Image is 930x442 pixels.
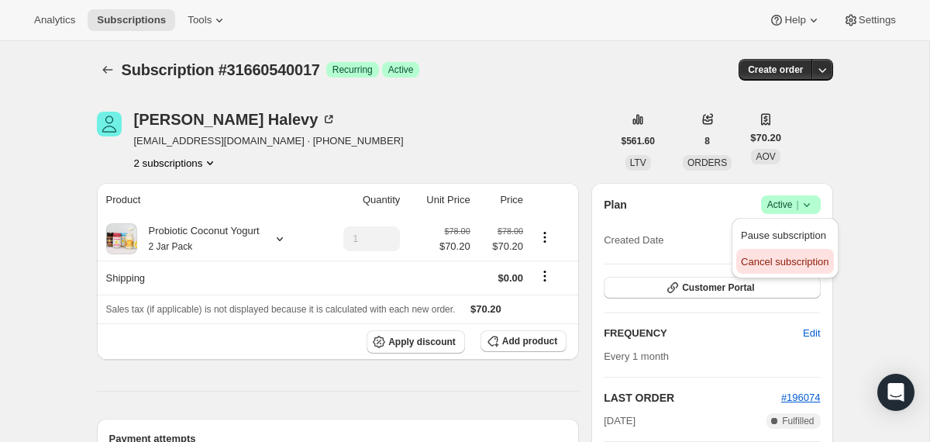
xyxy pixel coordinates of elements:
span: Help [784,14,805,26]
h2: LAST ORDER [604,390,781,406]
span: Subscriptions [97,14,166,26]
span: Every 1 month [604,350,669,362]
span: Subscription #31660540017 [122,61,320,78]
div: [PERSON_NAME] Halevy [134,112,337,127]
span: AOV [756,151,775,162]
button: Pause subscription [736,223,833,247]
span: $70.20 [439,239,470,254]
button: $561.60 [612,130,664,152]
button: Cancel subscription [736,249,833,274]
button: Subscriptions [88,9,175,31]
h2: Plan [604,197,627,212]
span: Tools [188,14,212,26]
div: Open Intercom Messenger [877,374,914,411]
span: Settings [859,14,896,26]
span: Created Date [604,233,663,248]
button: #196074 [781,390,821,406]
span: $70.20 [480,239,523,254]
button: Edit [794,321,829,346]
span: LTV [630,157,646,168]
th: Shipping [97,261,319,295]
span: Add product [502,335,557,347]
span: Recurring [332,64,373,76]
button: Apply discount [367,330,465,354]
span: 8 [704,135,710,147]
span: Edit [803,326,820,341]
button: Add product [480,330,567,352]
span: Apply discount [388,336,456,348]
span: Pause subscription [741,230,826,241]
span: Rachel Halevy [97,112,122,136]
span: | [796,199,798,211]
button: Product actions [134,155,219,171]
span: Analytics [34,14,75,26]
button: Analytics [25,9,84,31]
span: Fulfilled [782,415,814,427]
span: Create order [748,64,803,76]
button: Tools [178,9,236,31]
span: $70.20 [470,303,501,315]
span: $561.60 [622,135,655,147]
button: Create order [739,59,812,81]
h2: FREQUENCY [604,326,803,341]
span: Sales tax (if applicable) is not displayed because it is calculated with each new order. [106,304,456,315]
small: $78.00 [498,226,523,236]
button: Subscriptions [97,59,119,81]
small: 2 Jar Pack [149,241,193,252]
span: $0.00 [498,272,524,284]
span: Active [388,64,414,76]
a: #196074 [781,392,821,403]
span: [DATE] [604,413,635,429]
span: Active [767,197,815,212]
span: [EMAIL_ADDRESS][DOMAIN_NAME] · [PHONE_NUMBER] [134,133,404,149]
th: Product [97,183,319,217]
button: Product actions [532,229,557,246]
button: Settings [834,9,905,31]
span: Customer Portal [682,281,754,294]
button: Customer Portal [604,277,820,299]
span: Cancel subscription [741,256,828,268]
div: Probiotic Coconut Yogurt [137,223,260,254]
button: Help [759,9,830,31]
button: Shipping actions [532,268,557,285]
button: 8 [695,130,719,152]
small: $78.00 [445,226,470,236]
th: Price [475,183,528,217]
img: product img [106,223,137,254]
span: $70.20 [750,130,781,146]
th: Unit Price [405,183,474,217]
th: Quantity [318,183,405,217]
span: ORDERS [687,157,727,168]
